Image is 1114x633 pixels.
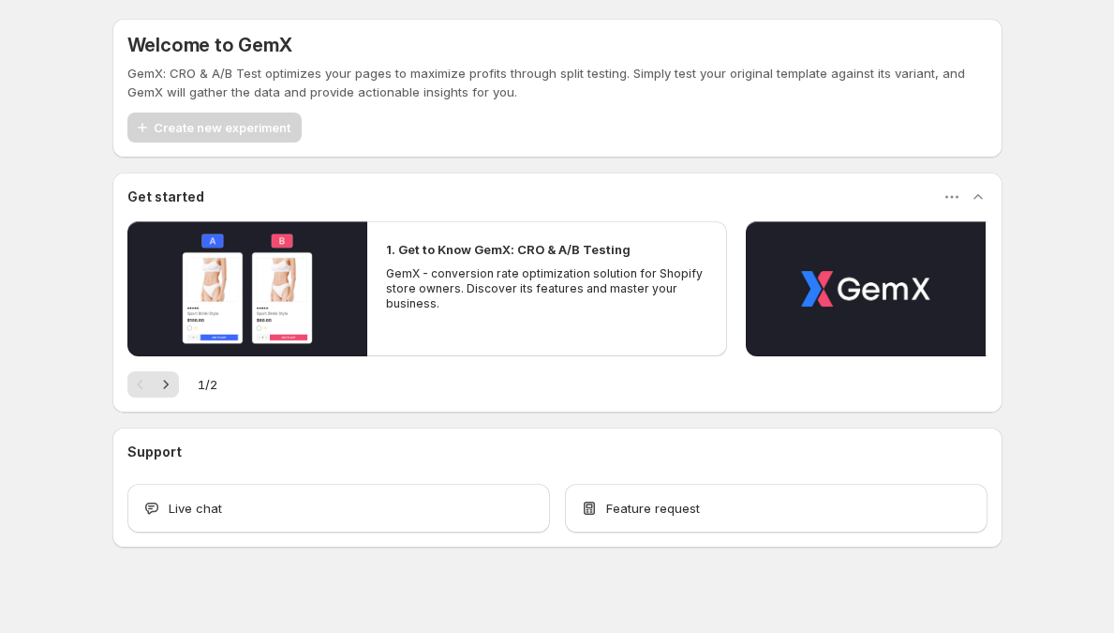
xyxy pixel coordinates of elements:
button: Next [153,371,179,398]
span: 1 / 2 [198,375,217,394]
h5: Welcome to GemX [127,34,292,56]
button: Play video [746,221,986,356]
h2: 1. Get to Know GemX: CRO & A/B Testing [386,240,631,259]
span: Live chat [169,499,222,518]
span: Feature request [606,499,700,518]
p: GemX: CRO & A/B Test optimizes your pages to maximize profits through split testing. Simply test ... [127,64,988,101]
nav: Pagination [127,371,179,398]
p: GemX - conversion rate optimization solution for Shopify store owners. Discover its features and ... [386,266,708,311]
h3: Support [127,443,182,461]
button: Play video [127,221,367,356]
h3: Get started [127,188,204,206]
